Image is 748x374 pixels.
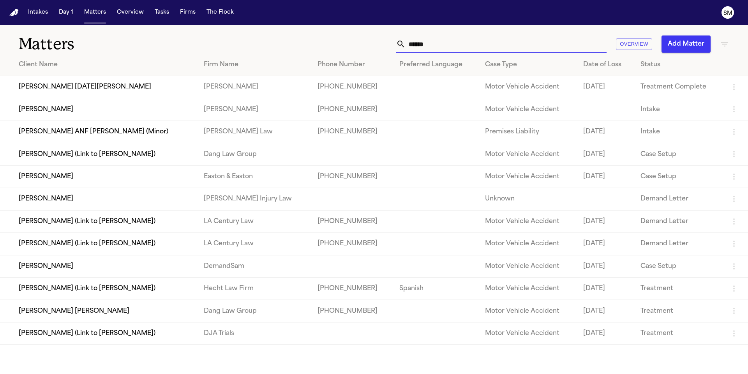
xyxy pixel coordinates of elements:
div: Status [640,60,717,69]
button: The Flock [203,5,237,19]
td: Motor Vehicle Accident [479,255,577,277]
td: Demand Letter [634,210,723,232]
td: Treatment Complete [634,76,723,98]
td: Motor Vehicle Accident [479,98,577,121]
td: [DATE] [577,143,634,165]
div: Phone Number [318,60,387,69]
td: LA Century Law [198,233,311,255]
td: Motor Vehicle Accident [479,143,577,165]
td: Case Setup [634,143,723,165]
td: [PHONE_NUMBER] [311,210,393,232]
div: Case Type [485,60,571,69]
td: Dang Law Group [198,143,311,165]
td: Demand Letter [634,188,723,210]
h1: Matters [19,34,226,54]
button: Day 1 [56,5,76,19]
td: Motor Vehicle Accident [479,300,577,322]
td: [PERSON_NAME] Law [198,121,311,143]
td: Case Setup [634,255,723,277]
td: Treatment [634,277,723,300]
td: [PERSON_NAME] [198,98,311,121]
td: Treatment [634,322,723,344]
td: [DATE] [577,300,634,322]
td: DJA Trials [198,322,311,344]
td: Unknown [479,188,577,210]
td: Spanish [393,277,479,300]
td: Motor Vehicle Accident [479,322,577,344]
td: LA Century Law [198,210,311,232]
div: Preferred Language [399,60,473,69]
td: [PHONE_NUMBER] [311,233,393,255]
td: Motor Vehicle Accident [479,233,577,255]
td: [PERSON_NAME] [198,76,311,98]
td: Hecht Law Firm [198,277,311,300]
td: Easton & Easton [198,165,311,188]
td: [DATE] [577,76,634,98]
td: [PHONE_NUMBER] [311,277,393,300]
td: [DATE] [577,277,634,300]
td: [DATE] [577,210,634,232]
td: Case Setup [634,165,723,188]
td: [DATE] [577,322,634,344]
button: Overview [114,5,147,19]
td: Intake [634,121,723,143]
td: [DATE] [577,233,634,255]
button: Overview [616,38,652,50]
td: [PHONE_NUMBER] [311,165,393,188]
td: Intake [634,98,723,121]
td: Premises Liability [479,121,577,143]
td: DemandSam [198,255,311,277]
td: Treatment [634,300,723,322]
td: Motor Vehicle Accident [479,210,577,232]
button: Intakes [25,5,51,19]
button: Tasks [152,5,172,19]
td: [PHONE_NUMBER] [311,300,393,322]
td: Motor Vehicle Accident [479,277,577,300]
a: Home [9,9,19,16]
td: [DATE] [577,255,634,277]
td: Dang Law Group [198,300,311,322]
div: Client Name [19,60,191,69]
button: Firms [177,5,199,19]
td: Motor Vehicle Accident [479,76,577,98]
td: Motor Vehicle Accident [479,165,577,188]
td: [PHONE_NUMBER] [311,76,393,98]
td: [PHONE_NUMBER] [311,121,393,143]
div: Firm Name [204,60,305,69]
td: [DATE] [577,121,634,143]
td: [DATE] [577,165,634,188]
td: [PHONE_NUMBER] [311,98,393,121]
button: Matters [81,5,109,19]
button: Add Matter [662,35,711,53]
td: [PERSON_NAME] Injury Law [198,188,311,210]
div: Date of Loss [583,60,628,69]
img: Finch Logo [9,9,19,16]
td: Demand Letter [634,233,723,255]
